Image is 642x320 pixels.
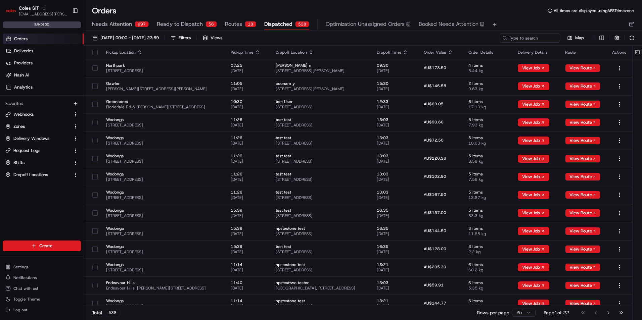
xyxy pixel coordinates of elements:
span: [STREET_ADDRESS] [106,177,220,182]
button: View Route [565,155,600,163]
button: [EMAIL_ADDRESS][PERSON_NAME][PERSON_NAME][DOMAIN_NAME] [19,11,67,17]
span: Wodonga [106,190,220,195]
span: AU$205.30 [424,264,446,270]
span: Northpark [106,63,220,68]
div: Start new chat [23,64,110,71]
span: [STREET_ADDRESS] [276,304,366,309]
button: View Job [518,209,549,217]
span: 11:26 [231,117,265,122]
a: Providers [3,58,84,68]
div: sandbox [3,21,81,28]
span: Toggle Theme [13,297,40,302]
span: 16:35 [377,226,413,231]
span: AU$167.50 [424,192,446,197]
span: Optimization Unassigned Orders [326,20,405,28]
a: 📗Knowledge Base [4,95,54,107]
span: 15:39 [231,244,265,249]
span: [STREET_ADDRESS] [276,213,366,218]
span: test test [276,153,366,159]
span: API Documentation [63,97,108,104]
span: 5 items [468,208,507,213]
a: View Job [518,138,549,143]
button: View Route [565,263,600,271]
button: Create [3,241,81,251]
span: test User [276,99,366,104]
span: [DATE] [377,86,413,92]
span: Wodonga [106,298,220,304]
span: 16:35 [377,244,413,249]
button: View Job [518,281,549,289]
span: test test [276,135,366,141]
button: Notifications [3,273,81,282]
span: 5 items [468,135,507,141]
span: 11:05 [231,81,265,86]
button: View Route [565,137,600,145]
div: Order Details [468,50,507,55]
span: [DATE] [377,159,413,164]
div: Filters [179,35,191,41]
input: Clear [17,43,111,50]
button: Coles SITColes SIT[EMAIL_ADDRESS][PERSON_NAME][PERSON_NAME][DOMAIN_NAME] [3,3,70,19]
div: 538 [295,21,309,27]
p: Rows per page [477,309,509,316]
span: Chat with us! [13,286,38,291]
span: test test [276,171,366,177]
span: [DATE] [231,68,265,73]
span: 6 items [468,262,507,267]
span: [STREET_ADDRESS] [276,104,366,110]
span: 10:30 [231,99,265,104]
span: 17.13 kg [468,104,507,110]
span: [DATE] [377,104,413,110]
span: AU$146.58 [424,83,446,89]
span: Wodonga [106,244,220,249]
span: [STREET_ADDRESS] [106,195,220,200]
span: Wodonga [106,262,220,267]
span: Orders [14,36,28,42]
span: 12:33 [377,99,413,104]
span: 15:30 [377,81,413,86]
a: View Job [518,84,549,89]
span: Deliveries [14,48,33,54]
span: test test [276,208,366,213]
div: Total [92,309,120,316]
span: 2.2 kg [468,249,507,255]
span: [DATE] [231,122,265,128]
span: [STREET_ADDRESS] [276,231,366,236]
span: [DATE] [377,195,413,200]
div: Pickup Location [106,50,220,55]
span: 11:26 [231,171,265,177]
a: 💻API Documentation [54,95,110,107]
span: 2 items [468,81,507,86]
span: [DATE] [377,304,413,309]
span: Create [39,243,52,249]
button: View Job [518,137,549,145]
span: Request Logs [13,148,40,154]
button: Start new chat [114,66,122,74]
span: Endeavour Hills [106,280,220,285]
span: 13:21 [377,262,413,267]
span: Wodonga [106,208,220,213]
span: [STREET_ADDRESS] [106,122,220,128]
span: 5 items [468,117,507,122]
span: [STREET_ADDRESS] [276,267,366,273]
a: View Job [518,120,549,125]
span: [STREET_ADDRESS] [106,231,220,236]
span: [DATE] [231,195,265,200]
a: Analytics [3,82,84,93]
h1: Orders [92,5,117,16]
a: View Job [518,283,549,288]
span: 9.63 kg [468,86,507,92]
span: AU$144.77 [424,301,446,306]
span: Settings [13,264,29,270]
button: View Job [518,118,549,126]
button: View Route [565,281,600,289]
span: Analytics [14,84,33,90]
span: Notifications [13,275,37,280]
span: [DATE] 00:00 - [DATE] 23:59 [100,35,159,41]
span: Webhooks [13,111,34,117]
span: 5 items [468,190,507,195]
button: View Route [565,118,600,126]
span: npstestone test [276,262,366,267]
button: Views [199,33,225,43]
